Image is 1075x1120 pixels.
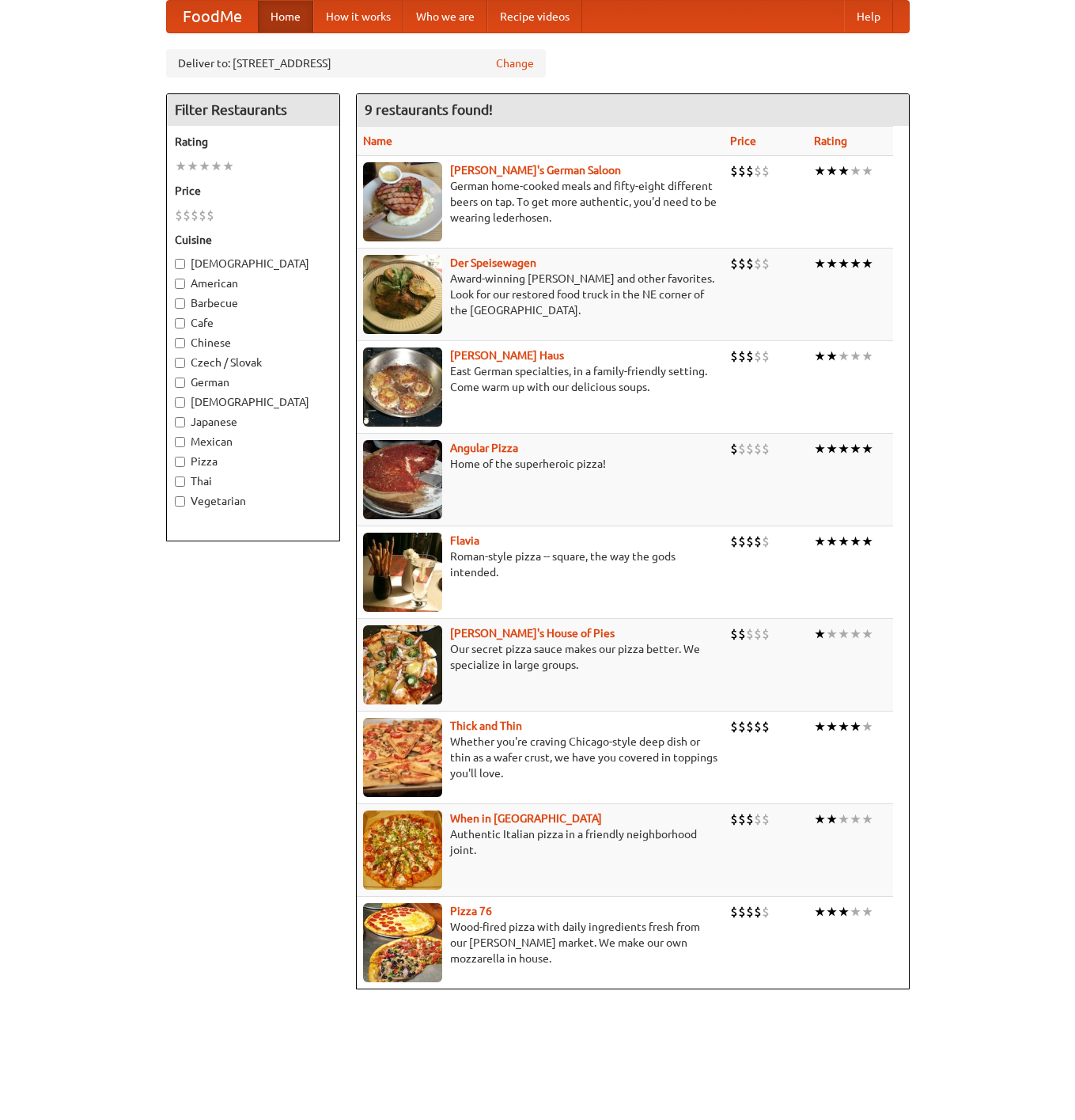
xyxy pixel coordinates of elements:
img: speisewagen.jpg [363,255,442,334]
p: Roman-style pizza -- square, the way the gods intended. [363,549,717,580]
li: $ [762,811,770,828]
li: ★ [850,903,861,921]
li: $ [730,162,738,180]
li: $ [754,347,762,365]
li: $ [730,533,738,550]
li: $ [746,347,754,365]
li: ★ [861,255,873,272]
li: $ [746,903,754,921]
li: $ [746,255,754,272]
li: ★ [175,158,187,175]
b: Thick and Thin [450,719,522,732]
a: Rating [814,135,847,147]
label: Pizza [175,454,331,469]
a: [PERSON_NAME]'s House of Pies [450,627,615,640]
li: ★ [814,625,826,643]
a: Who we are [403,1,487,32]
label: Mexican [175,434,331,450]
p: German home-cooked meals and fifty-eight different beers on tap. To get more authentic, you'd nee... [363,178,717,226]
li: $ [762,625,770,643]
li: $ [738,625,746,643]
li: ★ [814,811,826,828]
label: Barbecue [175,295,331,311]
li: ★ [826,347,838,365]
img: luigis.jpg [363,625,442,704]
input: Mexican [175,437,185,447]
li: ★ [826,625,838,643]
li: ★ [861,440,873,457]
p: East German specialties, in a family-friendly setting. Come warm up with our delicious soups. [363,363,717,395]
p: Our secret pizza sauce makes our pizza better. We specialize in large groups. [363,641,717,673]
a: [PERSON_NAME] Haus [450,349,564,362]
li: ★ [838,162,850,180]
li: $ [754,255,762,272]
li: $ [738,811,746,828]
h5: Cuisine [175,232,331,248]
li: $ [206,207,214,224]
li: $ [730,718,738,735]
li: $ [730,811,738,828]
li: $ [738,162,746,180]
img: wheninrome.jpg [363,811,442,890]
input: Cafe [175,318,185,328]
input: Chinese [175,338,185,348]
li: $ [183,207,191,224]
label: [DEMOGRAPHIC_DATA] [175,256,331,271]
a: [PERSON_NAME]'s German Saloon [450,164,621,177]
h5: Price [175,183,331,199]
img: thick.jpg [363,718,442,797]
a: Help [844,1,893,32]
li: $ [199,207,206,224]
li: ★ [838,255,850,272]
img: flavia.jpg [363,533,442,612]
li: $ [738,718,746,735]
b: Flavia [450,534,479,547]
li: ★ [826,533,838,550]
li: $ [738,533,746,550]
a: Der Speisewagen [450,256,536,269]
li: ★ [838,440,850,457]
img: kohlhaus.jpg [363,347,442,427]
a: Change [496,55,534,71]
li: ★ [861,533,873,550]
a: Recipe videos [487,1,582,32]
li: ★ [826,718,838,735]
input: American [175,279,185,289]
li: ★ [838,811,850,828]
input: Barbecue [175,298,185,309]
li: $ [746,440,754,457]
h5: Rating [175,134,331,150]
li: $ [762,440,770,457]
a: Angular Pizza [450,442,518,454]
li: $ [762,718,770,735]
li: ★ [187,158,199,175]
li: ★ [814,533,826,550]
li: $ [754,440,762,457]
li: ★ [850,255,861,272]
input: German [175,378,185,388]
li: ★ [861,811,873,828]
li: $ [738,903,746,921]
li: $ [730,440,738,457]
a: When in [GEOGRAPHIC_DATA] [450,812,602,825]
input: [DEMOGRAPHIC_DATA] [175,397,185,408]
li: $ [754,162,762,180]
a: FoodMe [167,1,258,32]
li: ★ [210,158,222,175]
li: ★ [850,440,861,457]
li: ★ [814,718,826,735]
li: $ [762,533,770,550]
li: $ [738,347,746,365]
li: ★ [814,347,826,365]
li: $ [191,207,199,224]
li: $ [730,347,738,365]
li: ★ [814,255,826,272]
li: ★ [826,440,838,457]
p: Whether you're craving Chicago-style deep dish or thin as a wafer crust, we have you covered in t... [363,734,717,781]
a: Home [258,1,313,32]
label: Cafe [175,315,331,331]
li: ★ [826,811,838,828]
